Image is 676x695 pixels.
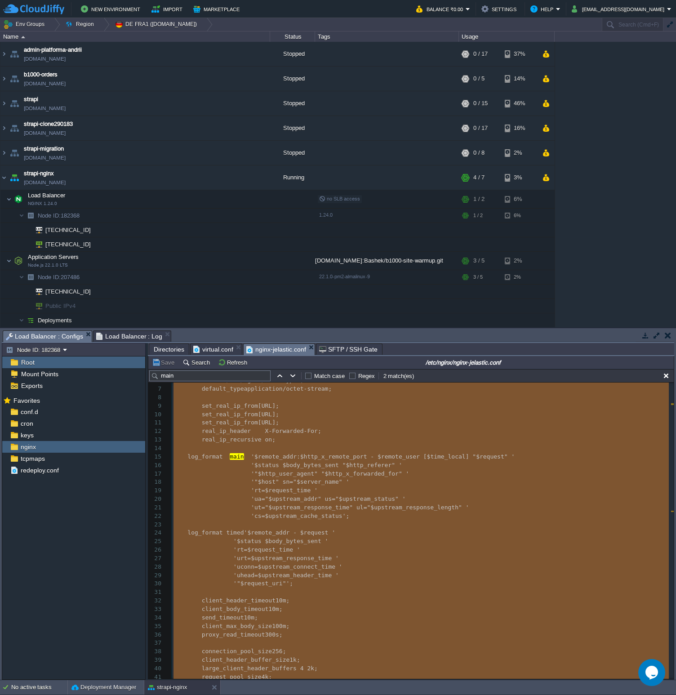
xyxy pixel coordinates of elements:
[318,428,321,434] span: ;
[28,201,57,206] span: NGINX 1.24.0
[37,273,81,281] span: 207486
[24,45,82,54] a: admin-platforma-andrii
[358,373,375,379] label: Regex
[148,588,164,597] div: 31
[6,252,12,270] img: AMDAwAAAACH5BAEAAAAALAAAAAABAAEAAAICRAEAOw==
[276,597,289,604] span: 10m;
[24,153,66,162] a: [DOMAIN_NAME]
[30,237,42,251] img: AMDAwAAAACH5BAEAAAAALAAAAAABAAEAAAICRAEAOw==
[187,453,222,460] span: log_format
[19,382,44,390] a: Exports
[24,169,54,178] span: strapi-nginx
[19,419,35,428] a: cron
[265,428,318,434] span: X-Forwarded-For
[202,419,258,426] span: set_real_ip_from
[270,42,315,66] div: Stopped
[262,673,272,680] span: 4k;
[505,116,534,140] div: 16%
[251,453,515,460] span: '$remote_addr:$http_x_remote_port - $remote_user [$time_local] "$request" '
[505,67,534,91] div: 14%
[473,209,483,223] div: 1 / 2
[233,563,342,570] span: 'uconn=$upstream_connect_time '
[473,190,485,208] div: 1 / 2
[27,253,80,261] span: Application Servers
[8,91,21,116] img: AMDAwAAAACH5BAEAAAAALAAAAAABAAEAAAICRAEAOw==
[530,4,556,14] button: Help
[148,503,164,512] div: 21
[193,4,242,14] button: Marketplace
[152,358,177,366] button: Save
[148,529,164,537] div: 24
[8,67,21,91] img: AMDAwAAAACH5BAEAAAAALAAAAAABAAEAAAICRAEAOw==
[233,580,289,587] span: '"$request_uri"'
[8,165,21,190] img: AMDAwAAAACH5BAEAAAAALAAAAAABAAEAAAICRAEAOw==
[148,427,164,436] div: 12
[19,270,24,284] img: AMDAwAAAACH5BAEAAAAALAAAAAABAAEAAAICRAEAOw==
[289,580,293,587] span: ;
[24,237,30,251] img: AMDAwAAAACH5BAEAAAAALAAAAAABAAEAAAICRAEAOw==
[251,495,405,502] span: 'ua="$upstream_addr" us="$upstream_status" '
[24,144,64,153] a: strapi-migration
[473,42,488,66] div: 0 / 17
[328,385,332,392] span: ;
[44,288,92,295] a: [TECHNICAL_ID]
[24,270,37,284] img: AMDAwAAAACH5BAEAAAAALAAAAAABAAEAAAICRAEAOw==
[148,554,164,563] div: 27
[233,555,339,561] span: 'urt=$upstream_response_time '
[202,597,276,604] span: client_header_timeout
[148,419,164,427] div: 11
[243,343,315,355] li: /etc/nginx/nginx-jelastic.conf
[38,274,61,281] span: Node ID:
[30,223,42,237] img: AMDAwAAAACH5BAEAAAAALAAAAAABAAEAAAICRAEAOw==
[44,241,92,248] a: [TECHNICAL_ID]
[202,428,251,434] span: real_ip_header
[505,91,534,116] div: 46%
[44,223,92,237] span: [TECHNICAL_ID]
[272,648,286,655] span: 256;
[505,165,534,190] div: 3%
[319,196,360,201] span: no SLB access
[319,344,378,355] span: SFTP / SSH Gate
[19,408,40,416] a: conf.d
[19,454,46,463] span: tcpmaps
[300,665,314,672] span: 4 2k
[382,372,415,380] div: 2 match(es)
[148,410,164,419] div: 10
[12,397,41,404] a: Favorites
[270,116,315,140] div: Stopped
[28,263,68,268] span: Node.js 22.1.0 LTS
[314,373,345,379] label: Match case
[572,4,667,14] button: [EMAIL_ADDRESS][DOMAIN_NAME]
[44,299,77,313] span: Public IPv4
[505,141,534,165] div: 2%
[148,436,164,444] div: 13
[148,656,164,664] div: 39
[505,209,534,223] div: 6%
[473,270,483,284] div: 3 / 5
[182,358,213,366] button: Search
[0,141,8,165] img: AMDAwAAAACH5BAEAAAAALAAAAAABAAEAAAICRAEAOw==
[202,614,244,621] span: send_timeout
[148,486,164,495] div: 19
[27,254,80,260] a: Application ServersNode.js 22.1.0 LTS
[251,470,409,477] span: '"$http_user_agent" "$http_x_forwarded_for" '
[19,443,37,451] span: nginx
[193,344,233,355] span: virtual.conf
[24,299,30,313] img: AMDAwAAAACH5BAEAAAAALAAAAAABAAEAAAICRAEAOw==
[6,346,63,354] button: Node ID: 182368
[0,91,8,116] img: AMDAwAAAACH5BAEAAAAALAAAAAABAAEAAAICRAEAOw==
[148,537,164,546] div: 25
[1,31,270,42] div: Name
[30,299,42,313] img: AMDAwAAAACH5BAEAAAAALAAAAAABAAEAAAICRAEAOw==
[202,665,297,672] span: large_client_header_buffers
[21,36,25,38] img: AMDAwAAAACH5BAEAAAAALAAAAAABAAEAAAICRAEAOw==
[270,141,315,165] div: Stopped
[187,529,222,536] span: log_format
[473,67,485,91] div: 0 / 5
[148,402,164,410] div: 9
[24,120,73,129] span: strapi-clone290183
[251,487,318,494] span: 'rt=$request_time '
[81,4,143,14] button: New Environment
[27,192,67,199] span: Load Balancer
